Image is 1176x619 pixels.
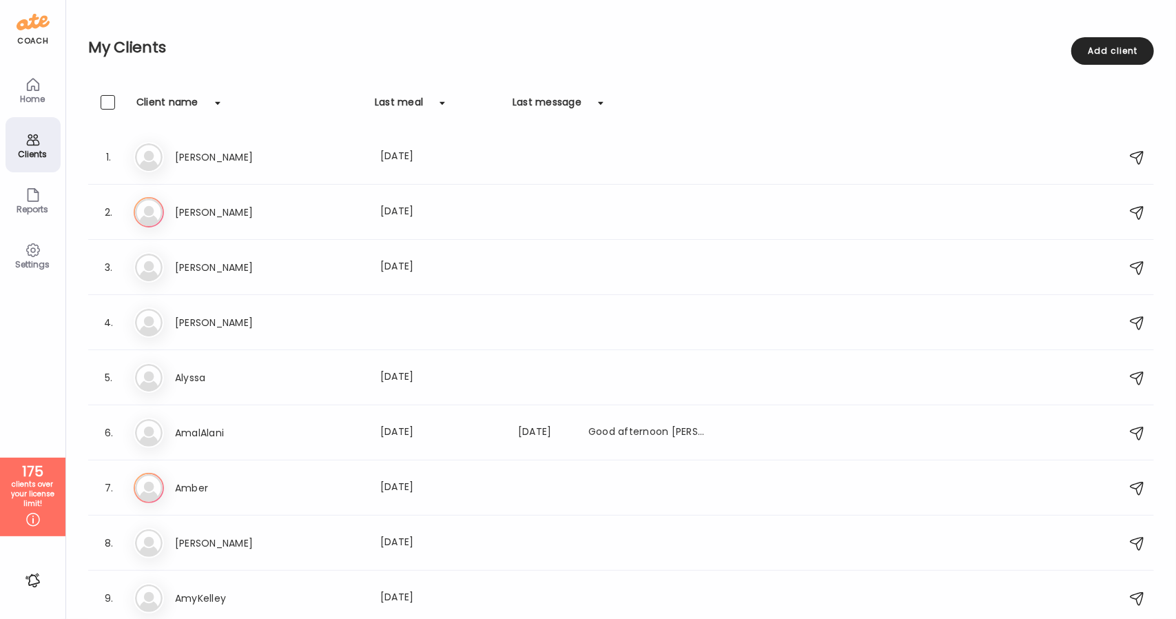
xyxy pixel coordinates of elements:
div: Home [8,94,58,103]
div: [DATE] [380,149,502,165]
div: [DATE] [380,480,502,496]
div: clients over your license limit! [5,480,61,509]
h3: [PERSON_NAME] [175,149,296,165]
div: [DATE] [380,369,502,386]
h3: [PERSON_NAME] [175,259,296,276]
div: 9. [101,590,117,607]
h3: AmyKelley [175,590,296,607]
div: Add client [1071,37,1154,65]
img: ate [17,11,50,33]
div: Clients [8,150,58,159]
div: 5. [101,369,117,386]
div: coach [17,35,48,47]
div: Reports [8,205,58,214]
h3: [PERSON_NAME] [175,314,296,331]
div: Settings [8,260,58,269]
div: 2. [101,204,117,221]
h3: [PERSON_NAME] [175,204,296,221]
div: Last meal [375,95,423,117]
div: [DATE] [380,425,502,441]
div: 1. [101,149,117,165]
h3: Amber [175,480,296,496]
h3: AmalAlani [175,425,296,441]
div: Client name [136,95,198,117]
div: [DATE] [380,590,502,607]
div: 6. [101,425,117,441]
h2: My Clients [88,37,1154,58]
div: 175 [5,463,61,480]
div: Good afternoon [PERSON_NAME], hope you’re doing great. I had my [MEDICAL_DATA] done back in Decem... [588,425,710,441]
h3: Alyssa [175,369,296,386]
div: 8. [101,535,117,551]
div: Last message [513,95,581,117]
div: 3. [101,259,117,276]
div: [DATE] [380,259,502,276]
div: 7. [101,480,117,496]
div: [DATE] [380,204,502,221]
div: [DATE] [380,535,502,551]
h3: [PERSON_NAME] [175,535,296,551]
div: [DATE] [518,425,572,441]
div: 4. [101,314,117,331]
